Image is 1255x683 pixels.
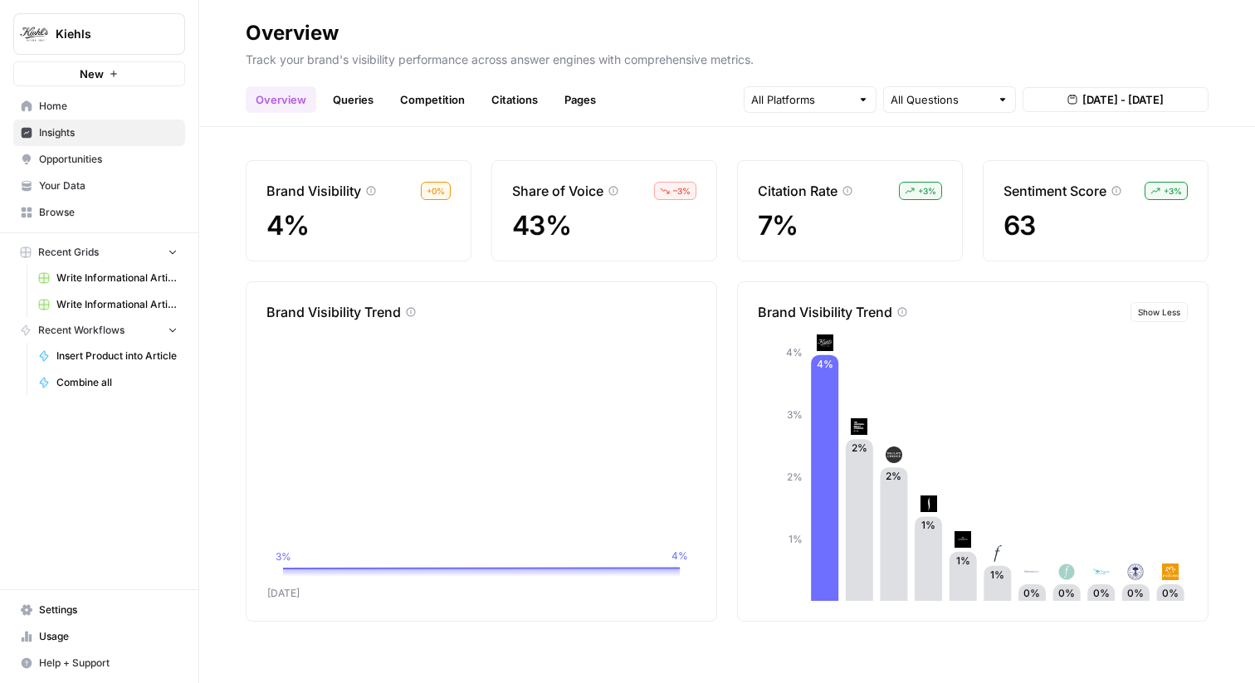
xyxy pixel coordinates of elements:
a: Your Data [13,173,185,199]
img: iisr3r85ipsscpr0e1mzx15femyf [886,446,902,463]
span: + 3 % [1164,184,1182,198]
tspan: 4% [786,346,803,359]
img: cysupn2yunt56cbkbq1ubv2ugsbc [1093,563,1110,580]
p: Brand Visibility [266,181,361,201]
span: 43% [512,209,571,241]
span: – 3 % [673,184,691,198]
text: 1% [990,568,1004,581]
img: lbzhdkgn1ruc4m4z5mjfsqir60oh [817,334,833,351]
a: Queries [323,86,383,113]
span: 4% [266,209,310,241]
span: Opportunities [39,152,178,167]
tspan: 4% [671,549,688,562]
tspan: 3% [787,408,803,421]
a: Write Informational Article [31,265,185,291]
a: Combine all [31,369,185,396]
input: All Questions [891,91,990,108]
button: Help + Support [13,650,185,676]
img: iyf52qbr2kjxje2aa13p9uwsty6r [955,531,971,548]
text: 1% [956,554,970,567]
span: 63 [1004,209,1036,241]
span: Help + Support [39,656,178,671]
button: New [13,61,185,86]
span: + 3 % [918,184,936,198]
span: Recent Grids [38,245,99,260]
a: Citations [481,86,548,113]
text: 2% [886,470,901,482]
text: 0% [1093,587,1110,599]
span: Insert Product into Article [56,349,178,363]
button: Recent Workflows [13,318,185,343]
span: Insights [39,125,178,140]
tspan: 1% [789,533,803,545]
span: Usage [39,629,178,644]
a: Opportunities [13,146,185,173]
span: Your Data [39,178,178,193]
span: Show Less [1138,305,1180,319]
span: Home [39,99,178,114]
p: Brand Visibility Trend [758,302,892,322]
img: ruytc0whdj7w7uz4x1a74ro20ito [989,545,1006,562]
span: [DATE] - [DATE] [1082,91,1164,108]
span: + 0 % [427,184,445,198]
tspan: [DATE] [267,587,300,599]
text: 0% [1058,587,1075,599]
button: Show Less [1130,302,1188,322]
span: Write Informational Article [56,297,178,312]
tspan: 3% [276,550,291,563]
text: 0% [1162,587,1179,599]
text: 2% [852,442,867,454]
span: New [80,66,104,82]
p: Track your brand's visibility performance across answer engines with comprehensive metrics. [246,46,1209,68]
a: Overview [246,86,316,113]
tspan: 2% [787,471,803,483]
img: b7j73djthqhqth7ot2o4ewzt9lai [1023,563,1040,580]
img: f6zouffhu7vf3dfp5pozpi3lu3y1 [1127,563,1144,580]
div: Overview [246,20,339,46]
button: Workspace: Kiehls [13,13,185,55]
img: Kiehls Logo [19,19,49,49]
a: Insert Product into Article [31,343,185,369]
img: nojcgb3tjj3qb6plmqxzublyd157 [1058,563,1075,580]
span: Browse [39,205,178,220]
img: 1t0k3rxub7xjuwm09mezwmq6ezdv [851,418,867,435]
p: Brand Visibility Trend [266,302,401,322]
span: Combine all [56,375,178,390]
a: Write Informational Article [31,291,185,318]
button: [DATE] - [DATE] [1023,87,1209,112]
a: Pages [554,86,606,113]
p: Sentiment Score [1004,181,1106,201]
a: Insights [13,120,185,146]
a: Settings [13,597,185,623]
img: t8y3q62frz20vzh5kb1y3qofioy8 [1162,563,1179,580]
a: Browse [13,199,185,226]
input: All Platforms [751,91,851,108]
a: Home [13,93,185,120]
text: 1% [921,519,935,531]
p: Share of Voice [512,181,603,201]
span: Write Informational Article [56,271,178,285]
a: Competition [390,86,475,113]
p: Citation Rate [758,181,837,201]
text: 0% [1023,587,1040,599]
span: 7% [758,209,798,241]
text: 4% [817,358,833,370]
span: Settings [39,603,178,617]
button: Recent Grids [13,240,185,265]
img: skxh7abcdwi8iv7ermrn0o1mg0dt [920,495,937,512]
span: Recent Workflows [38,323,125,338]
a: Usage [13,623,185,650]
text: 0% [1127,587,1144,599]
span: Kiehls [56,26,156,42]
